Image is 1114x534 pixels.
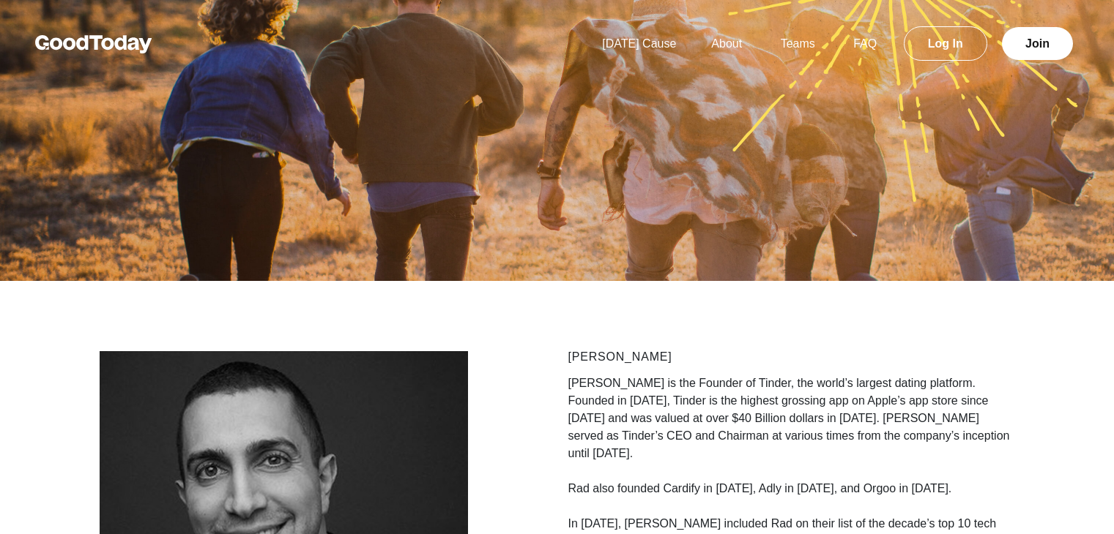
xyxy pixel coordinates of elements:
a: Join [1002,27,1073,60]
a: Teams [763,37,833,50]
p: [PERSON_NAME] is the Founder of Tinder, the world’s largest dating platform. Founded in [DATE], T... [568,375,1015,462]
h3: [PERSON_NAME] [568,351,1015,363]
p: Rad also founded Cardify in [DATE], Adly in [DATE], and Orgoo in [DATE]. [568,462,1015,497]
a: About [694,37,760,50]
a: [DATE] Cause [584,37,694,50]
img: GoodToday [35,35,152,53]
a: Log In [904,26,987,61]
a: FAQ [836,37,894,50]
